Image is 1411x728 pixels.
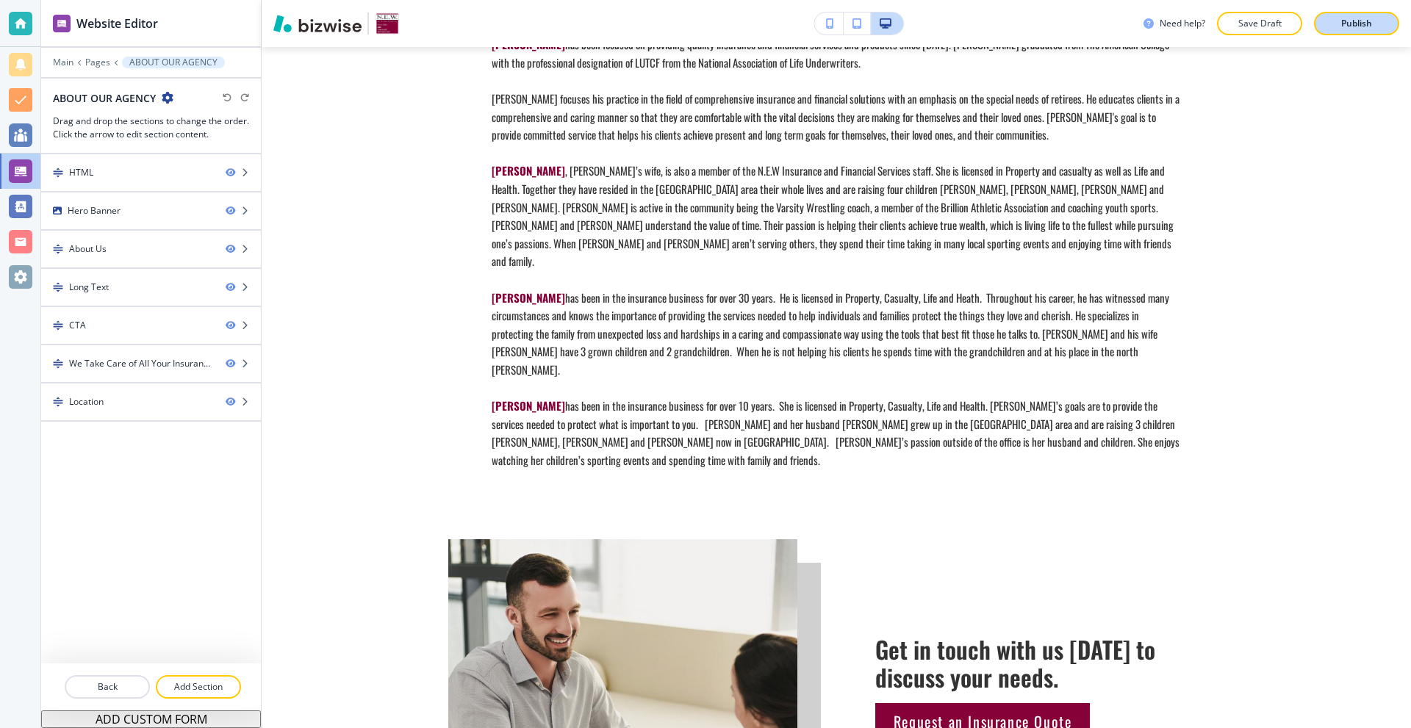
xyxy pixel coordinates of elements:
[129,57,218,68] p: ABOUT OUR AGENCY
[1314,12,1399,35] button: Publish
[273,15,362,32] img: Bizwise Logo
[53,115,249,141] h3: Drag and drop the sections to change the order. Click the arrow to edit section content.
[69,357,214,370] div: We Take Care of All Your Insurance and Financial Needs
[157,680,240,693] p: Add Section
[492,289,565,306] strong: [PERSON_NAME]
[41,231,261,267] div: DragAbout Us
[69,319,86,332] div: CTA
[53,320,63,331] img: Drag
[41,345,261,382] div: DragWe Take Care of All Your Insurance and Financial Needs
[53,244,63,254] img: Drag
[375,12,400,35] img: Your Logo
[69,166,93,179] div: HTML
[41,269,261,306] div: DragLong Text
[41,383,261,420] div: DragLocation
[69,395,104,408] div: Location
[1341,17,1372,30] p: Publish
[53,358,63,369] img: Drag
[76,15,158,32] h2: Website Editor
[492,162,1181,270] p: , [PERSON_NAME]’s wife, is also a member of the N.E.W Insurance and Financial Services staff. She...
[53,57,73,68] button: Main
[53,167,63,178] img: Drag
[53,282,63,292] img: Drag
[41,307,261,344] div: DragCTA
[41,192,261,229] div: Hero Banner
[66,680,148,693] p: Back
[492,35,1181,71] p: has been focused on providing quality insurance and financial services and products since [DATE]....
[68,204,121,217] div: Hero Banner
[492,289,1181,379] p: has been in the insurance business for over 30 years. He is licensed in Property, Casualty, Life ...
[69,242,107,256] div: About Us
[122,57,225,68] button: ABOUT OUR AGENCY
[85,57,110,68] button: Pages
[69,281,109,294] div: Long Text
[53,397,63,407] img: Drag
[492,397,565,414] strong: [PERSON_NAME]
[492,162,565,179] strong: [PERSON_NAME]
[1236,17,1283,30] p: Save Draft
[1160,17,1205,30] h3: Need help?
[875,635,1224,691] h2: Get in touch with us [DATE] to discuss your needs.
[65,675,150,699] button: Back
[41,710,261,728] button: ADD CUSTOM FORM
[492,397,1181,469] p: has been in the insurance business for over 10 years. She is licensed in Property, Casualty, Life...
[53,90,156,106] h2: ABOUT OUR AGENCY
[492,90,1181,144] p: [PERSON_NAME] focuses his practice in the field of comprehensive insurance and financial solution...
[1217,12,1302,35] button: Save Draft
[41,154,261,191] div: DragHTML
[156,675,241,699] button: Add Section
[53,15,71,32] img: editor icon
